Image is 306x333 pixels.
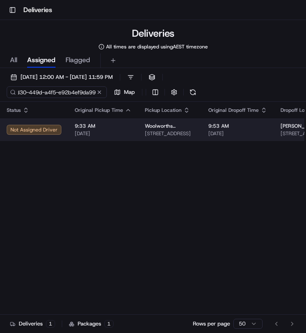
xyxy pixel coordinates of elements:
div: 💻 [71,122,77,129]
span: Woolworths Supermarket AU - [GEOGRAPHIC_DATA][PERSON_NAME] [145,123,195,129]
span: Flagged [66,55,90,65]
h1: Deliveries [23,5,52,15]
span: Original Dropoff Time [208,107,259,114]
div: 📗 [8,122,15,129]
span: Assigned [27,55,56,65]
span: Original Pickup Time [75,107,123,114]
div: Packages [69,320,114,328]
span: [DATE] [75,130,132,137]
img: 1736555255976-a54dd68f-1ca7-489b-9aae-adbdc363a1c4 [8,80,23,95]
span: Knowledge Base [17,121,64,129]
input: Got a question? Start typing here... [22,54,150,63]
span: All [10,55,17,65]
span: Status [7,107,21,114]
span: [DATE] 12:00 AM - [DATE] 11:59 PM [20,73,113,81]
span: All times are displayed using AEST timezone [106,43,208,50]
div: Start new chat [28,80,137,88]
a: 💻API Documentation [67,118,137,133]
button: Map [110,86,139,98]
h1: Deliveries [132,27,174,40]
div: Deliveries [10,320,55,328]
div: We're available if you need us! [28,88,106,95]
div: 1 [104,320,114,328]
div: 1 [46,320,55,328]
span: Pylon [83,141,101,148]
span: [DATE] [208,130,267,137]
button: [DATE] 12:00 AM - [DATE] 11:59 PM [7,71,116,83]
span: [STREET_ADDRESS] [145,130,195,137]
span: 9:33 AM [75,123,132,129]
a: 📗Knowledge Base [5,118,67,133]
span: 9:53 AM [208,123,267,129]
span: Pickup Location [145,107,182,114]
a: Powered byPylon [59,141,101,148]
span: Map [124,88,135,96]
span: API Documentation [79,121,134,129]
img: Nash [8,8,25,25]
button: Refresh [187,86,199,98]
input: Type to search [7,86,107,98]
p: Rows per page [193,320,230,328]
p: Welcome 👋 [8,33,152,47]
button: Start new chat [142,82,152,92]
